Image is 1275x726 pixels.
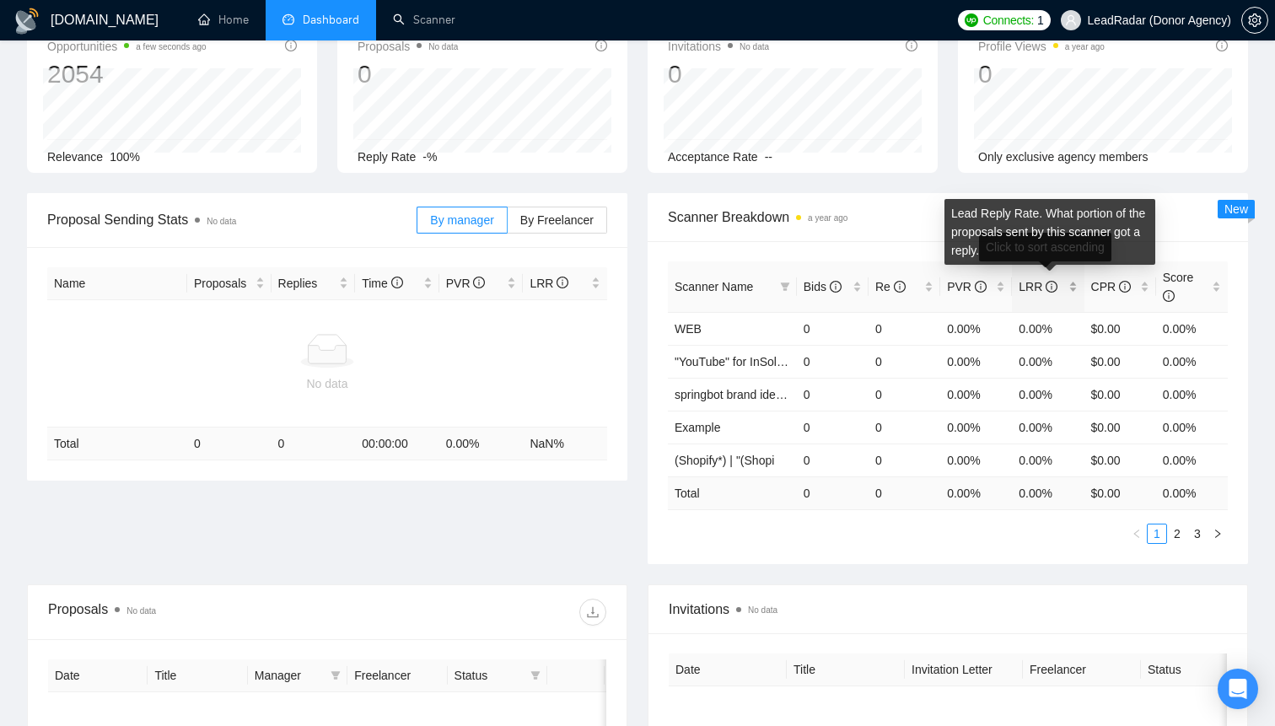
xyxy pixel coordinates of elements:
a: 1 [1148,524,1166,543]
td: $0.00 [1084,312,1156,345]
span: filter [530,670,541,680]
time: a year ago [808,213,847,223]
span: Invitations [669,599,1227,620]
td: 0.00 % [1012,476,1084,509]
span: By Freelancer [520,213,594,227]
span: info-circle [906,40,917,51]
td: 0 [797,476,869,509]
span: Invitations [668,36,769,56]
td: 0.00% [1156,411,1228,444]
button: download [579,599,606,626]
td: 0 [187,428,272,460]
th: Manager [248,659,347,692]
span: filter [777,274,794,299]
th: Status [1141,653,1259,686]
a: 3 [1188,524,1207,543]
span: By manager [430,213,493,227]
td: Total [668,476,797,509]
td: 0 [797,312,869,345]
div: Open Intercom Messenger [1218,669,1258,709]
span: Scanner Breakdown [668,207,1228,228]
span: info-circle [557,277,568,288]
td: 0.00% [1156,378,1228,411]
span: Proposals [194,274,252,293]
td: 0 [797,411,869,444]
span: Time [362,277,402,290]
span: Proposal Sending Stats [47,209,417,230]
td: 0 [797,378,869,411]
span: Acceptance Rate [668,150,758,164]
li: 1 [1147,524,1167,544]
td: $0.00 [1084,444,1156,476]
img: upwork-logo.png [965,13,978,27]
span: CPR [1091,280,1131,293]
div: Proposals [48,599,327,626]
td: 0.00% [940,411,1012,444]
a: searchScanner [393,13,455,27]
td: 0.00% [940,312,1012,345]
span: filter [331,670,341,680]
li: 3 [1187,524,1208,544]
span: setting [1242,13,1267,27]
div: Lead Reply Rate. What portion of the proposals sent by this scanner got a reply. [944,199,1155,265]
td: 0.00% [940,345,1012,378]
span: info-circle [1163,290,1175,302]
div: 2054 [47,58,207,90]
span: Scanner Name [675,280,753,293]
span: info-circle [1046,281,1057,293]
span: Score [1163,271,1194,303]
li: Next Page [1208,524,1228,544]
span: info-circle [391,277,403,288]
span: dashboard [282,13,294,25]
span: Relevance [47,150,103,164]
span: filter [327,663,344,688]
td: 0 [869,345,940,378]
td: 0.00% [1012,312,1084,345]
button: setting [1241,7,1268,34]
span: New [1224,202,1248,216]
td: 0.00% [1156,444,1228,476]
td: 0 [869,411,940,444]
span: info-circle [473,277,485,288]
td: 0.00% [1156,312,1228,345]
span: Profile Views [978,36,1105,56]
span: No data [748,605,777,615]
td: 0 [869,476,940,509]
button: right [1208,524,1228,544]
a: homeHome [198,13,249,27]
th: Freelancer [347,659,447,692]
span: right [1213,529,1223,539]
span: -- [765,150,772,164]
td: 00:00:00 [355,428,439,460]
span: left [1132,529,1142,539]
span: info-circle [595,40,607,51]
span: Replies [278,274,336,293]
div: 0 [358,58,458,90]
div: No data [54,374,600,393]
th: Replies [272,267,356,300]
span: info-circle [1216,40,1228,51]
span: No data [126,606,156,616]
th: Freelancer [1023,653,1141,686]
td: 0 [272,428,356,460]
span: info-circle [1119,281,1131,293]
span: download [580,605,605,619]
span: WEB [675,322,702,336]
span: -% [422,150,437,164]
td: 0 [869,378,940,411]
th: Title [787,653,905,686]
td: 0.00 % [439,428,524,460]
td: 0 [797,345,869,378]
div: 0 [978,58,1105,90]
span: No data [207,217,236,226]
td: 0.00% [1012,345,1084,378]
td: 0 [797,444,869,476]
span: info-circle [894,281,906,293]
span: 100% [110,150,140,164]
span: springbot brand identity [675,388,798,401]
span: filter [527,663,544,688]
span: info-circle [830,281,842,293]
span: PVR [947,280,987,293]
span: Re [875,280,906,293]
span: No data [428,42,458,51]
